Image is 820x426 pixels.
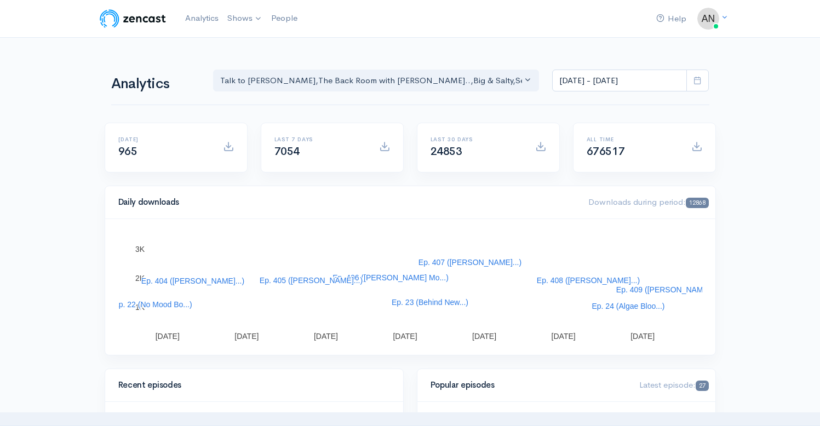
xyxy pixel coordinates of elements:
span: 7054 [274,145,300,158]
div: Talk to [PERSON_NAME] , The Back Room with [PERSON_NAME].. , Big & Salty , Serial Tales - [PERSON... [220,74,523,87]
text: Ep. 404 ([PERSON_NAME]...) [141,277,244,285]
a: Analytics [181,7,223,30]
h4: Popular episodes [431,381,627,390]
text: Ep. 22 (No Mood Bo...) [113,300,192,309]
a: Help [652,7,691,31]
a: People [267,7,302,30]
span: 965 [118,145,137,158]
text: Ep. 409 ([PERSON_NAME]...) [616,285,719,294]
text: [DATE] [313,332,337,341]
text: [DATE] [155,332,179,341]
h6: [DATE] [118,136,210,142]
h6: All time [587,136,678,142]
text: Ep. 407 ([PERSON_NAME]...) [418,258,521,267]
span: 27 [696,381,708,391]
span: 24853 [431,145,462,158]
text: 3K [135,245,145,254]
span: Downloads during period: [588,197,708,207]
span: Latest episode: [639,379,708,390]
svg: A chart. [118,232,702,342]
text: [DATE] [472,332,496,341]
span: 676517 [587,145,625,158]
input: analytics date range selector [552,70,687,92]
text: [DATE] [551,332,575,341]
h6: Last 7 days [274,136,366,142]
h6: Last 30 days [431,136,522,142]
text: [DATE] [234,332,259,341]
button: Talk to Allison, The Back Room with Andy O..., Big & Salty, Serial Tales - Joan Julie..., The Cam... [213,70,540,92]
img: ... [697,8,719,30]
h1: Analytics [111,76,200,92]
text: Ep. 23 (Behind New...) [391,298,468,307]
text: [DATE] [630,332,655,341]
img: ZenCast Logo [98,8,168,30]
span: 12868 [686,198,708,208]
text: Ep. 24 (Algae Bloo...) [592,302,664,310]
text: Ep. 405 ([PERSON_NAME]...) [259,276,362,285]
text: Ep. 408 ([PERSON_NAME]...) [536,276,639,285]
text: Ep. 26 ([PERSON_NAME]...) [301,319,400,327]
text: 2K [135,274,145,283]
text: [DATE] [393,332,417,341]
a: Shows [223,7,267,31]
iframe: gist-messenger-bubble-iframe [783,389,809,415]
text: Ep. 406 ([PERSON_NAME] Mo...) [332,273,449,282]
h4: Recent episodes [118,381,383,390]
text: 1K [135,303,145,312]
h4: Daily downloads [118,198,576,207]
